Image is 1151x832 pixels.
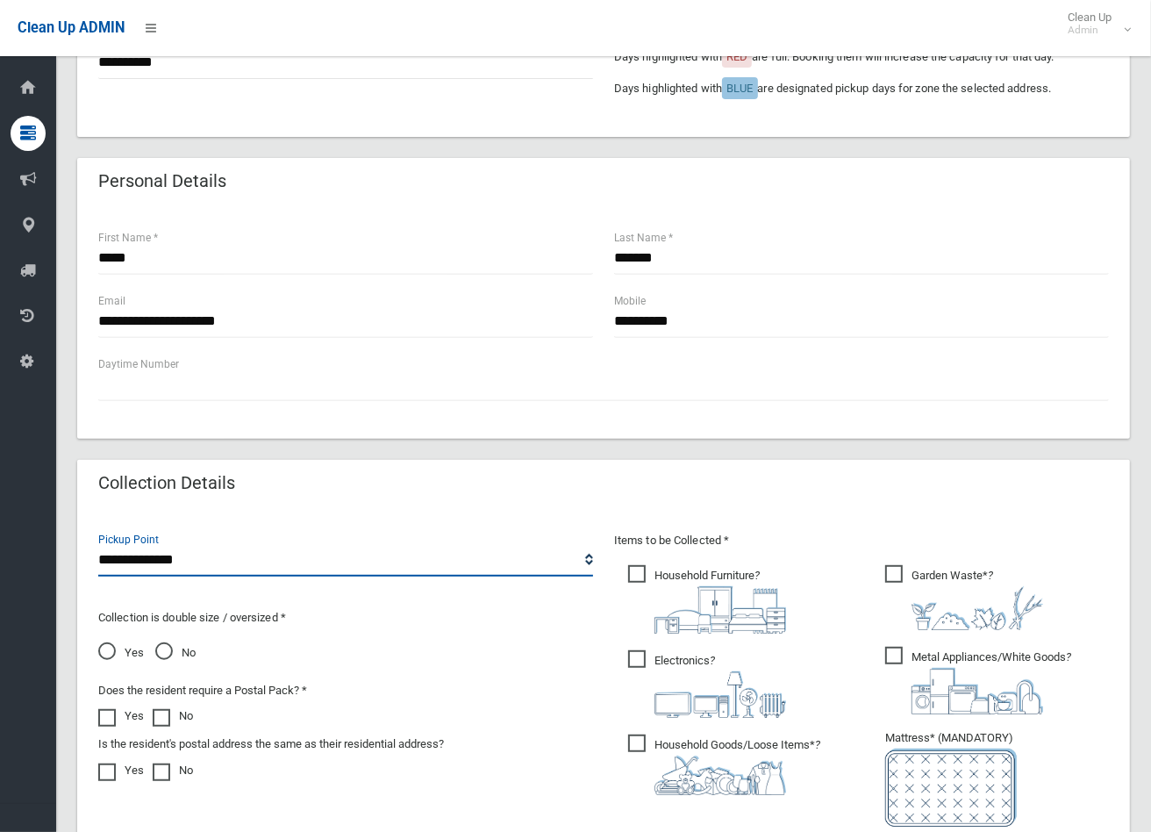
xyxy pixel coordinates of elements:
[628,735,820,795] span: Household Goods/Loose Items*
[885,565,1043,630] span: Garden Waste*
[153,706,193,727] label: No
[912,650,1071,714] i: ?
[912,569,1043,630] i: ?
[912,668,1043,714] img: 36c1b0289cb1767239cdd3de9e694f19.png
[654,671,786,718] img: 394712a680b73dbc3d2a6a3a7ffe5a07.png
[98,734,444,755] label: Is the resident's postal address the same as their residential address?
[654,654,786,718] i: ?
[628,565,786,634] span: Household Furniture
[77,466,256,500] header: Collection Details
[77,164,247,198] header: Personal Details
[614,47,1109,68] p: Days highlighted with are full. Booking them will increase the capacity for that day.
[18,19,125,36] span: Clean Up ADMIN
[1059,11,1129,37] span: Clean Up
[654,586,786,634] img: aa9efdbe659d29b613fca23ba79d85cb.png
[885,749,1017,827] img: e7408bece873d2c1783593a074e5cb2f.png
[654,756,786,795] img: b13cc3517677393f34c0a387616ef184.png
[912,586,1043,630] img: 4fd8a5c772b2c999c83690221e5242e0.png
[1068,24,1112,37] small: Admin
[98,760,144,781] label: Yes
[628,650,786,718] span: Electronics
[885,731,1109,827] span: Mattress* (MANDATORY)
[726,82,753,95] span: BLUE
[98,680,307,701] label: Does the resident require a Postal Pack? *
[614,530,1109,551] p: Items to be Collected *
[885,647,1071,714] span: Metal Appliances/White Goods
[654,569,786,634] i: ?
[98,642,144,663] span: Yes
[155,642,196,663] span: No
[98,706,144,727] label: Yes
[726,50,747,63] span: RED
[98,607,593,628] p: Collection is double size / oversized *
[654,738,820,795] i: ?
[153,760,193,781] label: No
[614,78,1109,99] p: Days highlighted with are designated pickup days for zone the selected address.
